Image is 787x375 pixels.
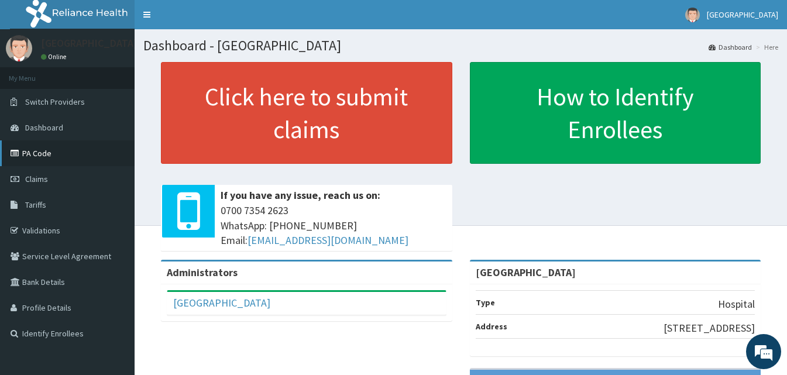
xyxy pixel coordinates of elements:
[248,233,408,247] a: [EMAIL_ADDRESS][DOMAIN_NAME]
[707,9,778,20] span: [GEOGRAPHIC_DATA]
[685,8,700,22] img: User Image
[25,199,46,210] span: Tariffs
[6,250,223,291] textarea: Type your message and hit 'Enter'
[476,321,507,332] b: Address
[68,113,161,231] span: We're online!
[476,266,576,279] strong: [GEOGRAPHIC_DATA]
[709,42,752,52] a: Dashboard
[25,122,63,133] span: Dashboard
[143,38,778,53] h1: Dashboard - [GEOGRAPHIC_DATA]
[161,62,452,164] a: Click here to submit claims
[22,59,47,88] img: d_794563401_company_1708531726252_794563401
[167,266,238,279] b: Administrators
[41,53,69,61] a: Online
[470,62,761,164] a: How to Identify Enrollees
[221,203,446,248] span: 0700 7354 2623 WhatsApp: [PHONE_NUMBER] Email:
[192,6,220,34] div: Minimize live chat window
[6,35,32,61] img: User Image
[25,174,48,184] span: Claims
[25,97,85,107] span: Switch Providers
[476,297,495,308] b: Type
[221,188,380,202] b: If you have any issue, reach us on:
[664,321,755,336] p: [STREET_ADDRESS]
[41,38,138,49] p: [GEOGRAPHIC_DATA]
[718,297,755,312] p: Hospital
[753,42,778,52] li: Here
[61,66,197,81] div: Chat with us now
[173,296,270,309] a: [GEOGRAPHIC_DATA]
